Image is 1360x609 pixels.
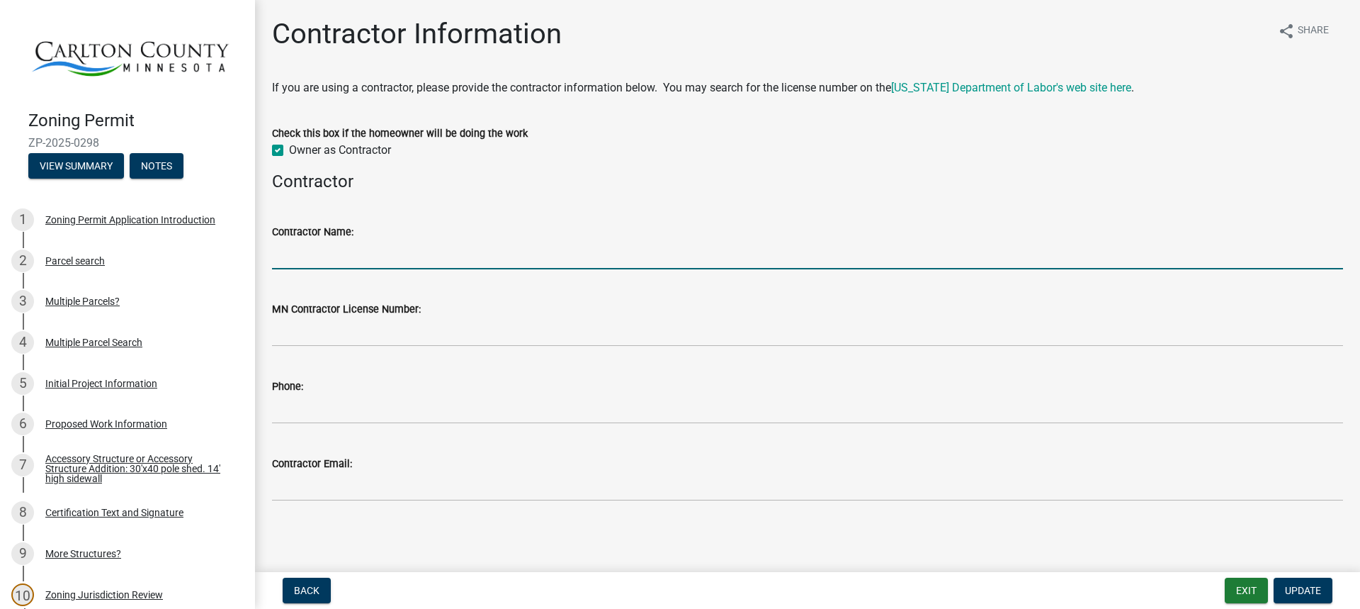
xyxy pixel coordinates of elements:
[272,79,1343,96] p: If you are using a contractor, please provide the contractor information below. You may search fo...
[28,15,232,96] img: Carlton County, Minnesota
[45,549,121,559] div: More Structures?
[1225,578,1268,603] button: Exit
[11,542,34,565] div: 9
[1266,17,1340,45] button: shareShare
[28,153,124,179] button: View Summary
[11,501,34,524] div: 8
[283,578,331,603] button: Back
[11,208,34,231] div: 1
[45,419,167,429] div: Proposed Work Information
[272,172,1343,192] h4: Contractor
[45,296,120,306] div: Multiple Parcels?
[28,162,124,173] wm-modal-confirm: Summary
[45,256,105,266] div: Parcel search
[45,590,163,600] div: Zoning Jurisdiction Review
[272,382,303,392] label: Phone:
[11,372,34,395] div: 5
[272,17,562,51] h1: Contractor Information
[11,250,34,272] div: 2
[28,136,227,150] span: ZP-2025-0298
[130,153,183,179] button: Notes
[45,379,157,389] div: Initial Project Information
[1298,23,1329,40] span: Share
[1278,23,1295,40] i: share
[891,81,1131,94] a: [US_STATE] Department of Labor's web site here
[45,215,215,225] div: Zoning Permit Application Introduction
[45,337,142,347] div: Multiple Parcel Search
[289,142,391,159] label: Owner as Contractor
[1285,585,1321,596] span: Update
[272,129,528,139] label: Check this box if the homeowner will be doing the work
[11,454,34,476] div: 7
[130,162,183,173] wm-modal-confirm: Notes
[11,413,34,435] div: 6
[1274,578,1332,603] button: Update
[28,111,244,131] h4: Zoning Permit
[294,585,319,596] span: Back
[45,508,183,518] div: Certification Text and Signature
[11,290,34,313] div: 3
[11,331,34,354] div: 4
[45,454,232,484] div: Accessory Structure or Accessory Structure Addition: 30'x40 pole shed. 14' high sidewall
[11,583,34,606] div: 10
[272,228,353,238] label: Contractor Name:
[272,305,421,315] label: MN Contractor License Number:
[272,459,352,469] label: Contractor Email:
